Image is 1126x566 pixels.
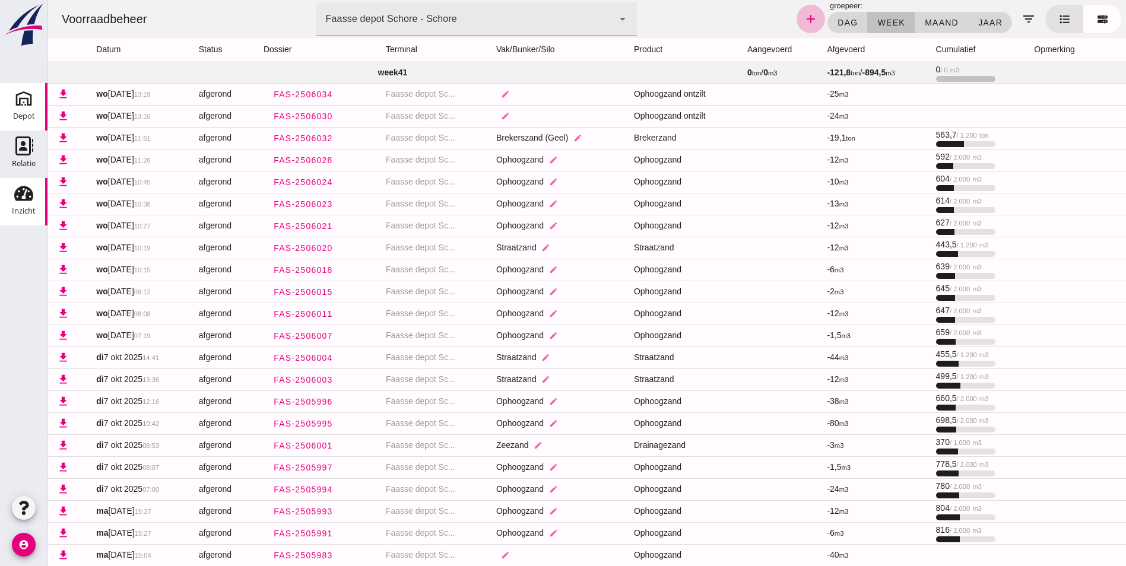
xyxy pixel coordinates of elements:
[87,244,103,252] small: 10:19
[779,68,803,77] strong: -121,8
[329,412,439,434] td: Faasse depot Sc...
[577,149,690,171] td: Ophoogzand
[49,265,60,274] strong: wo
[889,130,941,139] span: 563,7
[838,69,848,77] small: m3
[902,154,922,161] small: / 2.000
[779,89,801,98] span: -25
[49,265,103,274] span: [DATE]
[226,507,286,516] span: FAS-2505993
[226,441,286,450] span: FAS-2506001
[502,529,510,538] i: edit
[329,390,439,412] td: Faasse depot Sc...
[502,221,510,230] i: edit
[932,241,941,249] small: m3
[87,135,103,142] small: 11:51
[889,196,934,205] span: 614
[798,135,808,142] small: ton
[453,112,462,120] i: edit
[439,127,577,149] td: Brekerszand (Geel)
[439,281,577,303] td: Ophoogzand
[87,222,103,230] small: 10:27
[226,177,286,187] span: FAS-2506024
[49,111,60,120] strong: wo
[49,243,103,252] span: [DATE]
[2,3,45,47] img: logo-small.a267ee39.svg
[577,127,690,149] td: Brekerzand
[216,457,295,478] a: FAS-2505997
[889,240,941,249] span: 443,5
[889,65,912,74] span: 0
[329,193,439,215] td: Faasse depot Sc...
[502,155,510,164] i: edit
[142,544,207,566] td: afgerond
[889,218,934,227] span: 627
[216,237,295,259] a: FAS-2506020
[49,243,60,252] strong: wo
[142,281,207,303] td: afgerond
[439,193,577,215] td: Ophoogzand
[867,12,921,33] button: maand
[789,18,810,27] span: dag
[49,330,60,340] strong: wo
[889,481,934,491] span: 780
[439,522,577,544] td: Ophoogzand
[779,287,796,296] span: -2
[779,309,801,318] span: -12
[216,84,295,105] a: FAS-2506034
[439,412,577,434] td: Ophoogzand
[329,259,439,281] td: Faasse depot Sc...
[889,525,934,535] span: 816
[893,66,900,74] small: / 0
[329,368,439,390] td: Faasse depot Sc...
[577,544,690,566] td: Ophoogzand
[803,69,813,77] small: ton
[453,90,462,98] i: edit
[278,12,410,26] div: Faasse depot Schore - Schore
[792,113,801,120] small: m3
[577,325,690,346] td: Ophoogzand
[329,281,439,303] td: Faasse depot Sc...
[502,507,510,516] i: edit
[216,171,295,193] a: FAS-2506024
[700,68,730,77] span: /
[453,551,462,559] i: edit
[226,309,286,319] span: FAS-2506011
[502,265,510,274] i: edit
[226,155,286,165] span: FAS-2506028
[9,88,22,100] i: download
[792,157,801,164] small: m3
[909,132,930,139] small: / 1.200
[87,310,103,317] small: 08:08
[49,221,103,230] span: [DATE]
[9,176,22,188] i: download
[925,329,934,336] small: m3
[329,105,439,127] td: Faasse depot Sc...
[502,485,510,494] i: edit
[142,171,207,193] td: afgerond
[13,112,35,120] div: Depot
[889,459,941,469] span: 778,5
[494,243,503,252] i: edit
[226,90,286,99] span: FAS-2506034
[87,91,103,98] small: 13:19
[216,281,295,303] a: FAS-2506015
[568,12,582,26] i: arrow_drop_down
[577,346,690,368] td: Straatzand
[902,220,922,227] small: / 2.000
[226,133,286,143] span: FAS-2506032
[577,193,690,215] td: Ophoogzand
[49,309,60,318] strong: wo
[226,112,286,121] span: FAS-2506030
[216,391,295,412] a: FAS-2505996
[716,68,721,77] strong: 0
[439,434,577,456] td: Zeezand
[502,309,510,318] i: edit
[49,309,103,318] span: [DATE]
[779,221,801,230] span: -12
[889,152,934,161] span: 592
[502,177,510,186] i: edit
[974,12,988,26] i: filter_list
[756,12,770,26] i: add
[329,478,439,500] td: Faasse depot Sc...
